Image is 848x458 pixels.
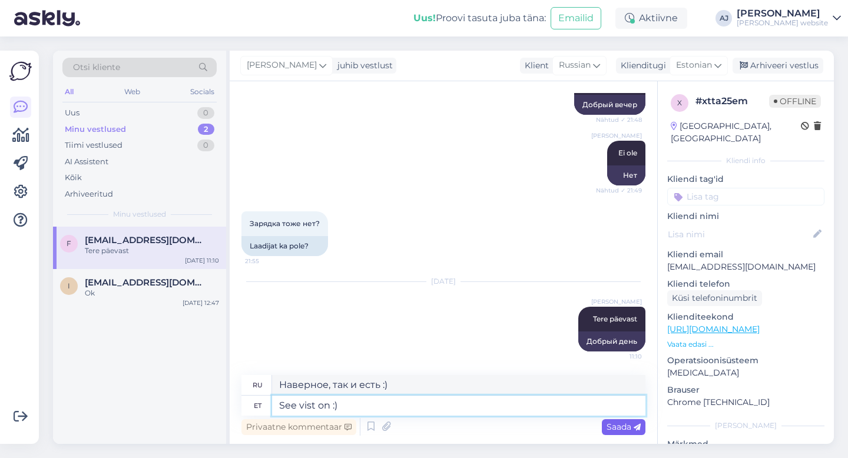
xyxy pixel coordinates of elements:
[596,115,642,124] span: Nähtud ✓ 21:48
[667,188,824,205] input: Lisa tag
[615,8,687,29] div: Aktiivne
[198,124,214,135] div: 2
[598,352,642,361] span: 11:10
[185,256,219,265] div: [DATE] 11:10
[677,98,682,107] span: x
[737,9,841,28] a: [PERSON_NAME][PERSON_NAME] website
[85,288,219,298] div: Ok
[65,107,79,119] div: Uus
[618,148,637,157] span: Ei ole
[667,339,824,350] p: Vaata edasi ...
[65,172,82,184] div: Kõik
[559,59,591,72] span: Russian
[667,210,824,223] p: Kliendi nimi
[333,59,393,72] div: juhib vestlust
[667,367,824,379] p: [MEDICAL_DATA]
[65,188,113,200] div: Arhiveeritud
[667,290,762,306] div: Küsi telefoninumbrit
[183,298,219,307] div: [DATE] 12:47
[667,396,824,409] p: Chrome [TECHNICAL_ID]
[667,311,824,323] p: Klienditeekond
[197,107,214,119] div: 0
[733,58,823,74] div: Arhiveeri vestlus
[593,314,637,323] span: Tere päevast
[197,140,214,151] div: 0
[667,324,760,334] a: [URL][DOMAIN_NAME]
[769,95,821,108] span: Offline
[85,235,207,245] span: fidimasa@gmail.com
[676,59,712,72] span: Estonian
[667,384,824,396] p: Brauser
[596,186,642,195] span: Nähtud ✓ 21:49
[188,84,217,99] div: Socials
[65,124,126,135] div: Minu vestlused
[67,239,71,248] span: f
[9,60,32,82] img: Askly Logo
[607,165,645,185] div: Нет
[607,422,641,432] span: Saada
[695,94,769,108] div: # xtta25em
[667,420,824,431] div: [PERSON_NAME]
[272,375,645,395] textarea: Наверное, так и есть :)
[250,219,320,228] span: Зарядка тоже нет?
[253,375,263,395] div: ru
[85,277,207,288] span: info@noveba.com
[667,155,824,166] div: Kliendi info
[413,11,546,25] div: Proovi tasuta juba täna:
[245,257,289,265] span: 21:55
[520,59,549,72] div: Klient
[113,209,166,220] span: Minu vestlused
[668,228,811,241] input: Lisa nimi
[254,396,261,416] div: et
[272,396,645,416] textarea: See vist on :)
[737,18,828,28] div: [PERSON_NAME] website
[241,419,356,435] div: Privaatne kommentaar
[62,84,76,99] div: All
[715,10,732,26] div: AJ
[737,9,828,18] div: [PERSON_NAME]
[65,156,108,168] div: AI Assistent
[65,140,122,151] div: Tiimi vestlused
[73,61,120,74] span: Otsi kliente
[591,131,642,140] span: [PERSON_NAME]
[667,438,824,450] p: Märkmed
[591,297,642,306] span: [PERSON_NAME]
[667,261,824,273] p: [EMAIL_ADDRESS][DOMAIN_NAME]
[616,59,666,72] div: Klienditugi
[671,120,801,145] div: [GEOGRAPHIC_DATA], [GEOGRAPHIC_DATA]
[247,59,317,72] span: [PERSON_NAME]
[122,84,143,99] div: Web
[241,236,328,256] div: Laadijat ka pole?
[578,331,645,351] div: Добрый день
[413,12,436,24] b: Uus!
[667,278,824,290] p: Kliendi telefon
[667,354,824,367] p: Operatsioonisüsteem
[667,248,824,261] p: Kliendi email
[551,7,601,29] button: Emailid
[667,173,824,185] p: Kliendi tag'id
[574,95,645,115] div: Добрый вечер
[241,276,645,287] div: [DATE]
[68,281,70,290] span: i
[85,245,219,256] div: Tere päevast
